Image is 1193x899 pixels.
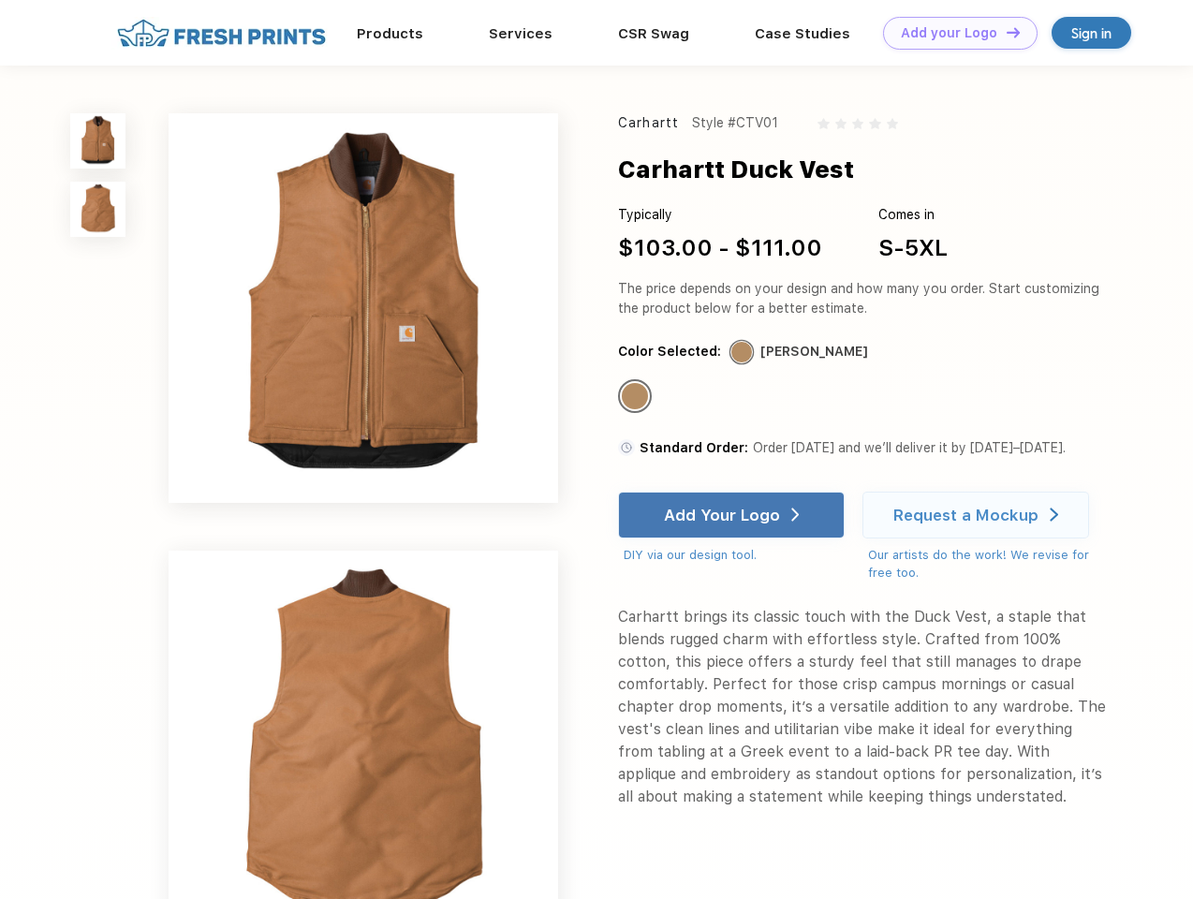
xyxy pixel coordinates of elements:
a: Sign in [1052,17,1131,49]
div: Sign in [1071,22,1112,44]
div: Style #CTV01 [692,113,778,133]
div: Typically [618,205,822,225]
div: Comes in [878,205,948,225]
span: Order [DATE] and we’ll deliver it by [DATE]–[DATE]. [753,440,1066,455]
div: Request a Mockup [893,506,1038,524]
div: Carhartt Brown [622,383,648,409]
div: Carhartt Duck Vest [618,152,854,187]
img: gray_star.svg [852,118,863,129]
div: Carhartt [618,113,679,133]
img: fo%20logo%202.webp [111,17,331,50]
div: Add Your Logo [664,506,780,524]
img: standard order [618,439,635,456]
div: Our artists do the work! We revise for free too. [868,546,1107,582]
img: white arrow [1050,508,1058,522]
div: Color Selected: [618,342,721,361]
div: $103.00 - $111.00 [618,231,822,265]
div: S-5XL [878,231,948,265]
a: Products [357,25,423,42]
img: func=resize&h=640 [169,113,558,503]
div: DIY via our design tool. [624,546,845,565]
div: Add your Logo [901,25,997,41]
div: Carhartt brings its classic touch with the Duck Vest, a staple that blends rugged charm with effo... [618,606,1107,808]
img: func=resize&h=100 [70,113,125,169]
img: gray_star.svg [835,118,847,129]
div: [PERSON_NAME] [760,342,868,361]
img: func=resize&h=100 [70,182,125,237]
img: gray_star.svg [887,118,898,129]
img: gray_star.svg [817,118,829,129]
span: Standard Order: [640,440,748,455]
img: DT [1007,27,1020,37]
img: gray_star.svg [869,118,880,129]
img: white arrow [791,508,800,522]
div: The price depends on your design and how many you order. Start customizing the product below for ... [618,279,1107,318]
